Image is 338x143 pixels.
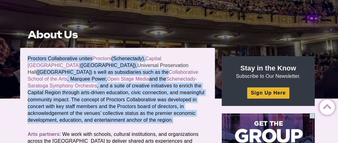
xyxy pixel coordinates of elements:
p: Subscribe to Our Newsletter. [229,64,307,80]
h1: About Us [28,29,207,40]
a: Open Stage Media [107,76,149,82]
a: Proctors [92,56,111,61]
strong: Stay in the Know [240,64,296,72]
a: Sign Up Here [247,87,289,98]
a: Arts partners [28,132,60,137]
p: Proctors Collaborative unites (Schenectady), ([GEOGRAPHIC_DATA]), ([GEOGRAPHIC_DATA]) s well as s... [28,55,207,124]
a: Back to Top [319,100,332,112]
